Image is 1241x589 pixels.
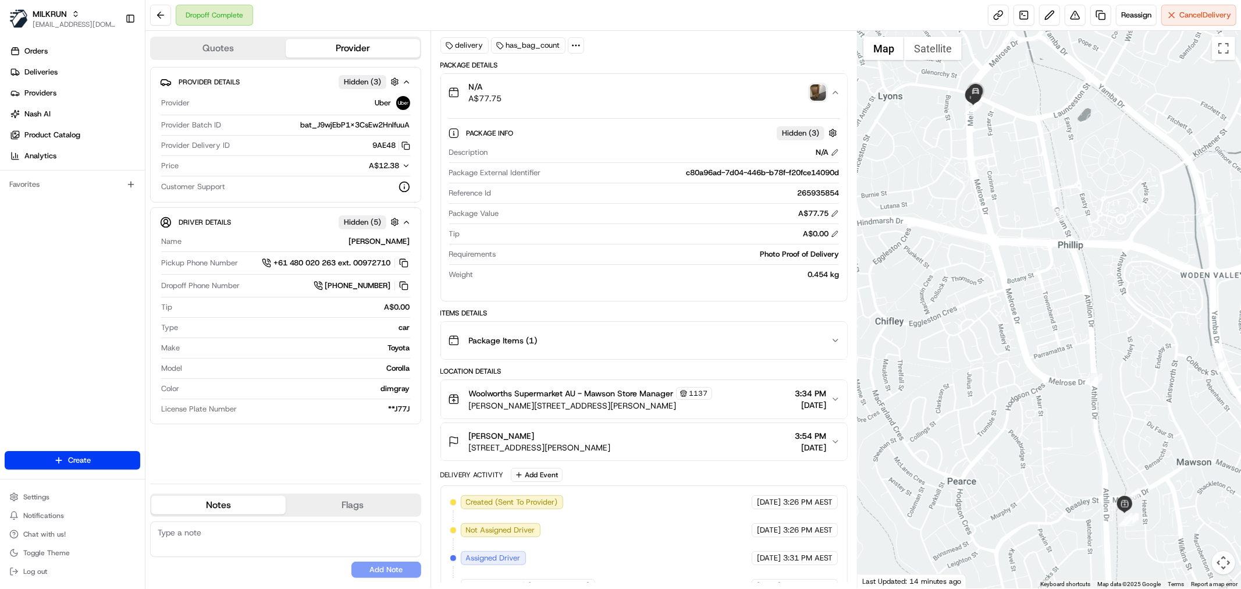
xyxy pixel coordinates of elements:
div: car [183,322,410,333]
a: Orders [5,42,145,61]
span: Provider Delivery ID [161,140,230,151]
span: 1137 [689,389,708,398]
span: Providers [24,88,56,98]
button: Chat with us! [5,526,140,542]
button: 9AE48 [373,140,410,151]
button: Hidden (3) [777,126,840,140]
button: Provider DetailsHidden (3) [160,72,411,91]
button: A$12.38 [308,161,410,171]
div: c80a96ad-7d04-446b-b78f-f20fce14090d [546,168,839,178]
div: 1 [1054,208,1066,221]
button: Show satellite imagery [904,37,962,60]
a: +61 480 020 263 ext. 00972710 [262,257,410,269]
button: Hidden (5) [339,215,402,229]
span: Color [161,384,179,394]
span: Hidden ( 3 ) [782,128,819,139]
span: [DATE] [757,525,781,535]
div: dimgray [184,384,410,394]
span: [EMAIL_ADDRESS][DOMAIN_NAME] [33,20,116,29]
div: A$0.00 [177,302,410,313]
button: Add Event [511,468,563,482]
span: Driver Details [179,218,231,227]
a: Terms (opens in new tab) [1168,581,1184,587]
span: Not Assigned Driver [466,525,535,535]
span: Package External Identifier [449,168,541,178]
span: +61 480 020 263 ext. 00972710 [273,258,391,268]
span: Provider [161,98,190,108]
div: 8 [1127,488,1140,501]
span: Hidden ( 5 ) [344,217,381,228]
span: Dropoff Phone Number [161,281,240,291]
img: Google [860,573,899,588]
span: Nash AI [24,109,51,119]
span: Price [161,161,179,171]
button: Toggle fullscreen view [1212,37,1235,60]
button: Hidden (3) [339,74,402,89]
button: Notes [151,496,286,515]
span: [PHONE_NUMBER] [325,281,391,291]
span: [DATE] [795,442,826,453]
img: uber-new-logo.jpeg [396,96,410,110]
button: MILKRUN [33,8,67,20]
div: has_bag_count [491,37,566,54]
span: Model [161,363,182,374]
span: Settings [23,492,49,502]
span: 3:54 PM [795,430,826,442]
a: Providers [5,84,145,102]
button: Map camera controls [1212,551,1235,574]
span: Tip [161,302,172,313]
span: Woolworths Supermarket AU - Mawson Store Manager [469,388,674,399]
span: A$77.75 [469,93,502,104]
span: 3:31 PM AEST [783,553,833,563]
span: Reference Id [449,188,492,198]
span: Weight [449,269,474,280]
span: Package Value [449,208,499,219]
button: Driver DetailsHidden (5) [160,212,411,232]
div: Delivery Activity [440,470,504,480]
div: A$0.00 [803,229,839,239]
div: Last Updated: 14 minutes ago [858,574,966,588]
span: 3:34 PM [795,388,826,399]
span: Cancel Delivery [1179,10,1231,20]
span: Description [449,147,488,158]
span: Map data ©2025 Google [1097,581,1161,587]
button: Keyboard shortcuts [1040,580,1090,588]
div: 265935854 [496,188,839,198]
span: Created (Sent To Provider) [466,497,558,508]
button: MILKRUNMILKRUN[EMAIL_ADDRESS][DOMAIN_NAME] [5,5,120,33]
span: Toggle Theme [23,548,70,558]
span: Tip [449,229,460,239]
a: Deliveries [5,63,145,81]
div: 10 [1200,214,1212,226]
div: Package Details [440,61,848,70]
span: [DATE] [757,497,781,508]
div: N/A [816,147,839,158]
span: Chat with us! [23,530,66,539]
span: 3:26 PM AEST [783,525,833,535]
button: Settings [5,489,140,505]
div: Location Details [440,367,848,376]
span: Orders [24,46,48,56]
button: [PHONE_NUMBER] [314,279,410,292]
button: Reassign [1116,5,1157,26]
div: 0.454 kg [478,269,839,280]
div: [PERSON_NAME] [186,236,410,247]
a: Product Catalog [5,126,145,144]
span: Provider Batch ID [161,120,221,130]
button: Show street map [863,37,904,60]
img: MILKRUN [9,9,28,28]
span: Deliveries [24,67,58,77]
span: Assigned Driver [466,553,521,563]
div: A$77.75 [798,208,839,219]
span: 3:26 PM AEST [783,497,833,508]
button: Toggle Theme [5,545,140,561]
img: photo_proof_of_delivery image [810,84,826,101]
span: Requirements [449,249,496,260]
button: [PERSON_NAME][STREET_ADDRESS][PERSON_NAME]3:54 PM[DATE] [441,423,847,460]
span: License Plate Number [161,404,237,414]
a: Open this area in Google Maps (opens a new window) [860,573,899,588]
button: Flags [286,496,420,515]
